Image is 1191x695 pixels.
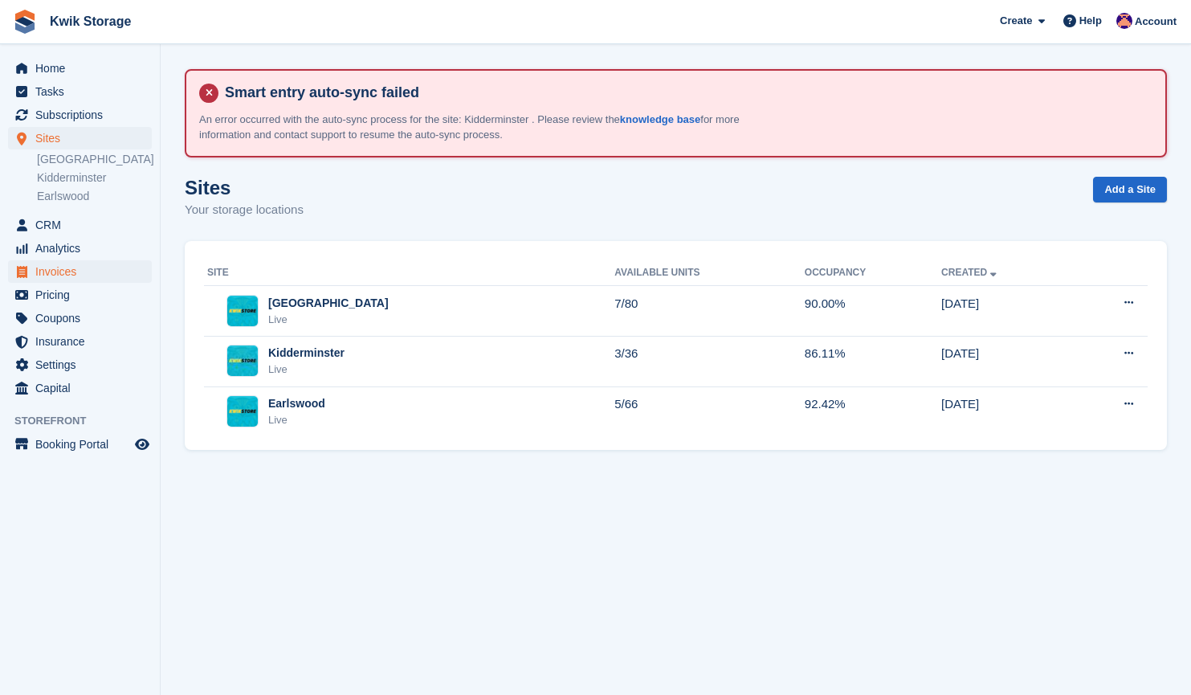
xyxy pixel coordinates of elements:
a: menu [8,80,152,103]
img: Image of Kidderminster site [227,345,258,376]
a: menu [8,237,152,260]
a: knowledge base [620,113,700,125]
td: [DATE] [941,386,1072,436]
td: 92.42% [805,386,941,436]
span: Storefront [14,413,160,429]
a: menu [8,433,152,456]
td: 90.00% [805,286,941,337]
span: Tasks [35,80,132,103]
a: Add a Site [1093,177,1167,203]
span: Settings [35,354,132,376]
div: Live [268,412,325,428]
td: [DATE] [941,336,1072,386]
a: menu [8,377,152,399]
a: menu [8,127,152,149]
a: menu [8,307,152,329]
span: Coupons [35,307,132,329]
span: Create [1000,13,1032,29]
img: Image of Earlswood site [227,396,258,427]
a: [GEOGRAPHIC_DATA] [37,152,152,167]
a: Kidderminster [37,170,152,186]
div: Earlswood [268,395,325,412]
th: Site [204,260,614,286]
span: Pricing [35,284,132,306]
td: 3/36 [614,336,805,386]
span: Insurance [35,330,132,353]
a: menu [8,354,152,376]
td: 5/66 [614,386,805,436]
span: Capital [35,377,132,399]
img: stora-icon-8386f47178a22dfd0bd8f6a31ec36ba5ce8667c1dd55bd0f319d3a0aa187defe.svg [13,10,37,34]
span: Booking Portal [35,433,132,456]
span: Account [1135,14,1177,30]
img: Jade Stanley [1116,13,1132,29]
a: Kwik Storage [43,8,137,35]
p: An error occurred with the auto-sync process for the site: Kidderminster . Please review the for ... [199,112,761,143]
td: [DATE] [941,286,1072,337]
div: Kidderminster [268,345,345,362]
h4: Smart entry auto-sync failed [218,84,1152,102]
td: 86.11% [805,336,941,386]
div: Live [268,362,345,378]
p: Your storage locations [185,201,304,219]
a: Earlswood [37,189,152,204]
h1: Sites [185,177,304,198]
a: menu [8,57,152,80]
td: 7/80 [614,286,805,337]
a: Created [941,267,1000,278]
span: CRM [35,214,132,236]
span: Sites [35,127,132,149]
a: menu [8,214,152,236]
div: [GEOGRAPHIC_DATA] [268,295,389,312]
a: menu [8,260,152,283]
span: Subscriptions [35,104,132,126]
span: Analytics [35,237,132,260]
img: Image of Willenhall site [227,296,258,326]
a: menu [8,284,152,306]
a: menu [8,104,152,126]
a: menu [8,330,152,353]
span: Home [35,57,132,80]
span: Invoices [35,260,132,283]
div: Live [268,312,389,328]
th: Available Units [614,260,805,286]
a: Preview store [133,435,152,454]
span: Help [1079,13,1102,29]
th: Occupancy [805,260,941,286]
